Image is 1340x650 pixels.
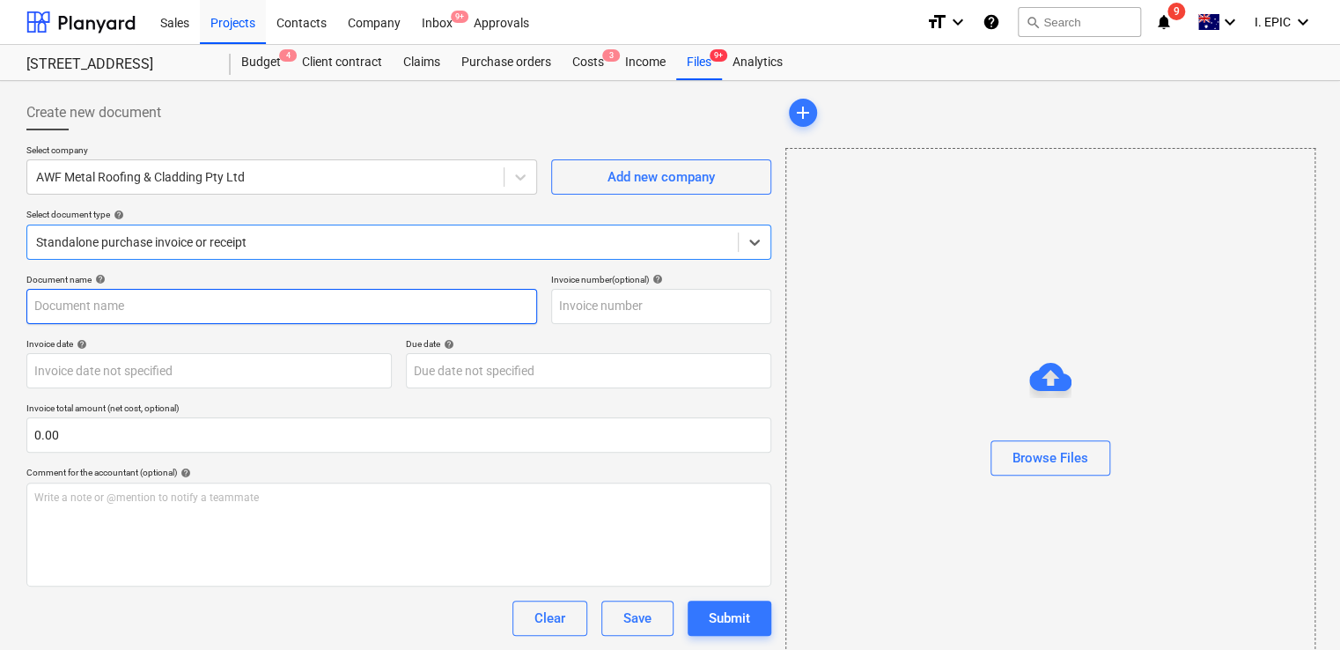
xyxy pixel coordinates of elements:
i: keyboard_arrow_down [947,11,968,33]
button: Clear [512,601,587,636]
div: Select document type [26,209,771,220]
a: Costs3 [562,45,615,80]
input: Invoice total amount (net cost, optional) [26,417,771,453]
div: Files [676,45,722,80]
span: Create new document [26,102,161,123]
button: Browse Files [990,440,1110,476]
div: Invoice number (optional) [551,274,771,285]
p: Select company [26,144,537,159]
input: Invoice number [551,289,771,324]
div: Document name [26,274,537,285]
div: Costs [562,45,615,80]
div: [STREET_ADDRESS] [26,55,210,74]
div: Budget [231,45,291,80]
iframe: Chat Widget [1252,565,1340,650]
div: Invoice date [26,338,392,350]
span: 4 [279,49,297,62]
input: Invoice date not specified [26,353,392,388]
div: Save [623,607,652,630]
div: Due date [406,338,771,350]
a: Files9+ [676,45,722,80]
a: Budget4 [231,45,291,80]
div: Comment for the accountant (optional) [26,467,771,478]
div: Clear [534,607,565,630]
span: help [649,274,663,284]
button: Search [1018,7,1141,37]
span: help [73,339,87,350]
div: Browse Files [1012,447,1088,469]
a: Income [615,45,676,80]
p: Invoice total amount (net cost, optional) [26,403,771,417]
span: help [177,468,191,478]
a: Purchase orders [451,45,562,80]
span: help [110,210,124,220]
div: Add new company [607,166,715,188]
a: Client contract [291,45,393,80]
input: Due date not specified [406,353,771,388]
span: I. EPIC [1255,15,1291,29]
button: Save [601,601,674,636]
span: search [1026,15,1040,29]
span: 9+ [451,11,468,23]
i: format_size [926,11,947,33]
i: notifications [1155,11,1173,33]
i: Knowledge base [983,11,1000,33]
i: keyboard_arrow_down [1292,11,1314,33]
input: Document name [26,289,537,324]
span: 3 [602,49,620,62]
span: help [440,339,454,350]
span: 9 [1167,3,1185,20]
div: Submit [709,607,750,630]
span: help [92,274,106,284]
a: Analytics [722,45,793,80]
span: 9+ [710,49,727,62]
span: add [792,102,814,123]
button: Submit [688,601,771,636]
i: keyboard_arrow_down [1219,11,1241,33]
button: Add new company [551,159,771,195]
a: Claims [393,45,451,80]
